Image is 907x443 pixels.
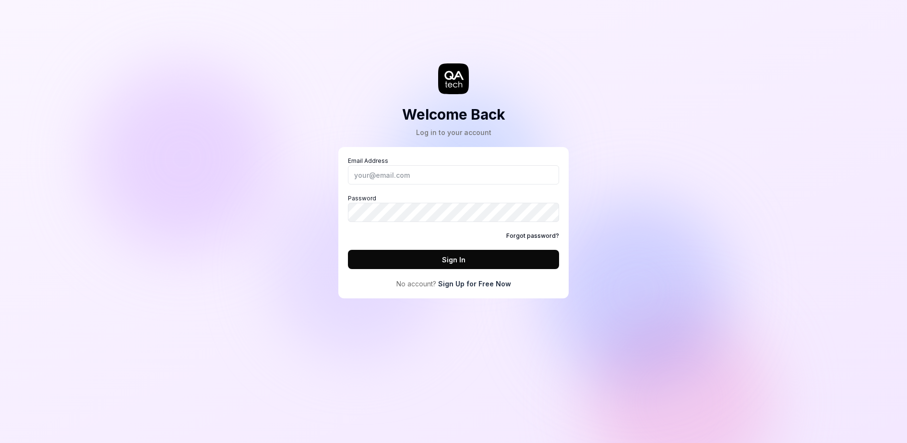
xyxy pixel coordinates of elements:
button: Sign In [348,250,559,269]
div: Log in to your account [402,127,505,137]
span: No account? [396,279,436,289]
label: Email Address [348,157,559,185]
input: Password [348,203,559,222]
a: Sign Up for Free Now [438,279,511,289]
a: Forgot password? [506,232,559,240]
label: Password [348,194,559,222]
input: Email Address [348,165,559,185]
h2: Welcome Back [402,104,505,125]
